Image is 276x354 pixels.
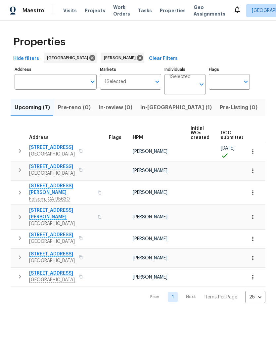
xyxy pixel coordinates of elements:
div: [GEOGRAPHIC_DATA] [44,53,97,63]
span: [PERSON_NAME] [133,190,167,195]
span: Properties [160,7,186,14]
span: Initial WOs created [191,126,209,140]
span: Upcoming (7) [15,103,50,112]
button: Open [241,77,251,86]
span: Maestro [23,7,44,14]
span: [GEOGRAPHIC_DATA] [29,151,75,157]
button: Open [88,77,97,86]
span: Flags [109,135,121,140]
span: Hide filters [13,55,39,63]
span: 1 Selected [169,74,191,80]
span: [DATE] [221,146,235,151]
span: HPM [133,135,143,140]
span: Address [29,135,49,140]
span: [PERSON_NAME] [133,275,167,280]
span: [STREET_ADDRESS] [29,144,75,151]
span: Pre-Listing (0) [220,103,257,112]
label: Individuals [164,67,206,71]
span: DCO submitted [221,131,245,140]
button: Open [153,77,162,86]
span: 1 Selected [105,79,126,85]
span: [PERSON_NAME] [133,149,167,154]
p: Items Per Page [204,294,237,300]
span: [PERSON_NAME] [133,215,167,219]
span: Clear Filters [149,55,178,63]
span: Geo Assignments [194,4,225,17]
span: Properties [13,39,66,45]
button: Hide filters [11,53,42,65]
span: Work Orders [113,4,130,17]
nav: Pagination Navigation [144,291,265,303]
a: Goto page 1 [168,292,178,302]
label: Flags [209,67,250,71]
span: [PERSON_NAME] [104,55,138,61]
span: [GEOGRAPHIC_DATA] [47,55,91,61]
span: Tasks [138,8,152,13]
span: In-review (0) [99,103,132,112]
button: Open [197,80,206,89]
span: Visits [63,7,77,14]
div: [PERSON_NAME] [101,53,144,63]
button: Clear Filters [146,53,180,65]
span: In-[GEOGRAPHIC_DATA] (1) [140,103,212,112]
span: Projects [85,7,105,14]
span: Pre-reno (0) [58,103,91,112]
span: [PERSON_NAME] [133,237,167,241]
div: 25 [245,288,265,306]
span: [PERSON_NAME] [133,168,167,173]
label: Address [15,67,97,71]
span: [PERSON_NAME] [133,256,167,260]
label: Markets [100,67,161,71]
